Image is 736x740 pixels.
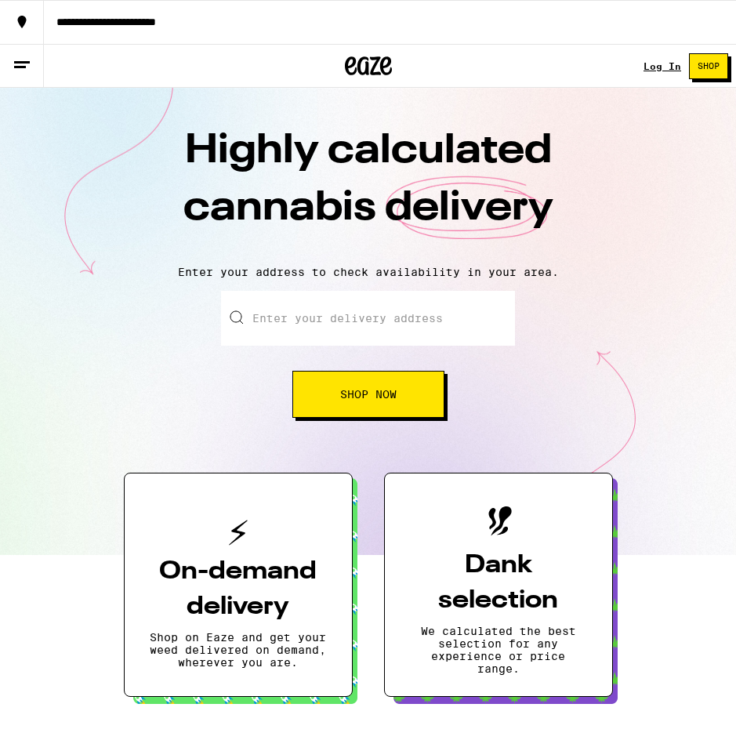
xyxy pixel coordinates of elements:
[292,371,444,418] button: Shop Now
[124,473,353,697] button: On-demand deliveryShop on Eaze and get your weed delivered on demand, wherever you are.
[340,389,397,400] span: Shop Now
[410,625,587,675] p: We calculated the best selection for any experience or price range.
[16,266,720,278] p: Enter your address to check availability in your area.
[689,53,728,79] button: Shop
[384,473,613,697] button: Dank selectionWe calculated the best selection for any experience or price range.
[94,123,643,253] h1: Highly calculated cannabis delivery
[150,554,327,625] h3: On-demand delivery
[410,548,587,618] h3: Dank selection
[150,631,327,669] p: Shop on Eaze and get your weed delivered on demand, wherever you are.
[221,291,515,346] input: Enter your delivery address
[698,62,720,71] span: Shop
[681,53,736,79] a: Shop
[644,61,681,71] a: Log In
